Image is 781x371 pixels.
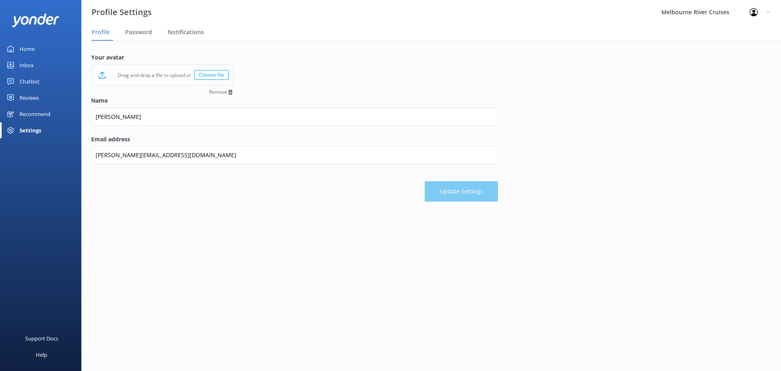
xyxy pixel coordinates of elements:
div: Inbox [20,57,34,73]
label: Email address [91,135,498,144]
label: Name [91,96,498,105]
div: Chatbot [20,73,39,90]
span: Profile [92,28,110,36]
span: Notifications [168,28,204,36]
div: Choose file [194,70,229,80]
div: Recommend [20,106,50,122]
p: Drag and drop a file to upload or [106,71,194,79]
div: Help [36,347,47,363]
h3: Profile Settings [92,6,152,19]
div: Support Docs [25,330,58,347]
div: Reviews [20,90,39,106]
div: Home [20,41,35,57]
img: yonder-white-logo.png [12,13,59,27]
label: Your avatar [91,53,233,62]
span: Remove [209,90,227,94]
span: Password [125,28,152,36]
button: Remove [209,89,233,95]
div: Settings [20,122,41,138]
